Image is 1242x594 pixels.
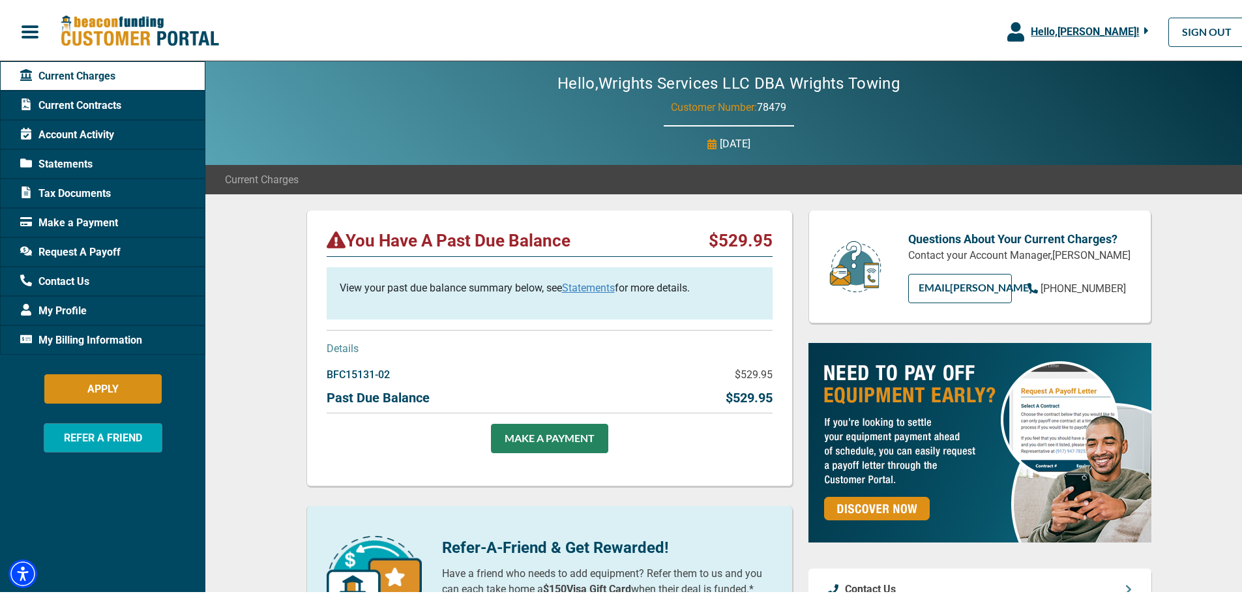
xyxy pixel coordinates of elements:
img: Beacon Funding Customer Portal Logo [60,12,219,46]
b: $150 Visa Gift Card [543,580,631,593]
span: Current Charges [20,66,115,82]
p: $529.95 [709,228,773,248]
p: BFC15131-02 [327,364,390,380]
p: View your past due balance summary below, see for more details. [340,278,760,293]
div: Accessibility Menu [8,557,37,586]
span: Request A Payoff [20,242,121,258]
span: Customer Number: [671,98,757,111]
button: REFER A FRIEND [44,421,162,450]
span: Hello, [PERSON_NAME] ! [1031,23,1139,35]
span: Statements [20,154,93,170]
span: Tax Documents [20,183,111,199]
p: Questions About Your Current Charges? [908,228,1131,245]
p: $529.95 [726,385,773,405]
img: customer-service.png [826,237,885,291]
img: payoff-ad-px.jpg [808,340,1151,540]
p: Details [327,338,773,354]
span: Contact Us [20,271,89,287]
p: You Have A Past Due Balance [327,228,570,248]
p: Past Due Balance [327,385,430,405]
p: Refer-A-Friend & Get Rewarded! [442,533,773,557]
span: 78479 [757,98,786,111]
p: Contact your Account Manager, [PERSON_NAME] [908,245,1131,261]
p: $529.95 [735,364,773,380]
span: Current Contracts [20,95,121,111]
a: Statements [562,279,615,291]
span: Account Activity [20,125,114,140]
span: My Profile [20,301,87,316]
span: [PHONE_NUMBER] [1041,280,1126,292]
span: Make a Payment [20,213,118,228]
span: Current Charges [225,170,299,185]
button: APPLY [44,372,162,401]
a: [PHONE_NUMBER] [1028,278,1126,294]
a: EMAIL[PERSON_NAME] [908,271,1012,301]
p: [DATE] [720,134,750,149]
h2: Hello, Wrights Services LLC DBA Wrights Towing [518,72,939,91]
span: My Billing Information [20,330,142,346]
a: MAKE A PAYMENT [491,421,608,451]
